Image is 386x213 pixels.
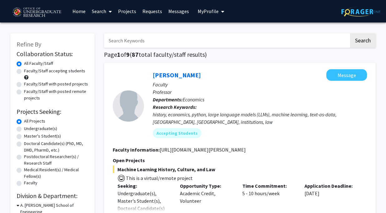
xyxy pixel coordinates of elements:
[304,182,358,190] p: Application Deadline:
[160,147,246,153] fg-read-more: [URL][DOMAIN_NAME][PERSON_NAME]
[17,40,41,48] span: Refine By
[139,0,165,22] a: Requests
[126,51,130,58] span: 9
[242,182,295,190] p: Time Commitment:
[113,157,367,164] p: Open Projects
[113,147,160,153] b: Faculty Information:
[24,140,88,153] label: Doctoral Candidate(s) (PhD, MD, DMD, PharmD, etc.)
[17,50,88,58] h2: Collaboration Status:
[117,51,121,58] span: 1
[153,96,183,103] b: Departments:
[89,0,115,22] a: Search
[359,185,381,208] iframe: Chat
[24,88,88,101] label: Faculty/Staff with posted remote projects
[350,33,376,48] button: Search
[132,51,139,58] span: 87
[198,8,219,14] span: My Profile
[153,88,367,96] p: Professor
[115,0,139,22] a: Projects
[24,133,61,139] label: Master's Student(s)
[153,104,197,110] b: Research Keywords:
[180,182,233,190] p: Opportunity Type:
[17,192,88,200] h2: Division & Department:
[326,69,367,81] button: Message Peter Murrell
[24,180,37,186] label: Faculty
[153,128,201,138] mat-chip: Accepting Students
[10,5,63,20] img: University of Maryland Logo
[24,167,88,180] label: Medical Resident(s) / Medical Fellow(s)
[24,68,85,74] label: Faculty/Staff accepting students
[24,153,88,167] label: Postdoctoral Researcher(s) / Research Staff
[153,111,367,126] div: history, economics, python, large language models (LLMs), machine learning, text-as-data, [GEOGRA...
[153,71,201,79] a: [PERSON_NAME]
[24,118,45,124] label: All Projects
[17,108,88,115] h2: Projects Seeking:
[113,166,367,173] span: Machine Learning History, Culture, and Law
[165,0,192,22] a: Messages
[104,33,349,48] input: Search Keywords
[104,51,376,58] h1: Page of ( total faculty/staff results)
[153,81,367,88] p: Faculty
[125,175,193,181] span: This is a virtual/remote project
[24,81,88,87] label: Faculty/Staff with posted projects
[341,7,380,17] img: ForagerOne Logo
[24,125,57,132] label: Undergraduate(s)
[24,60,53,67] label: All Faculty/Staff
[69,0,89,22] a: Home
[117,182,171,190] p: Seeking:
[183,96,204,103] span: Economics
